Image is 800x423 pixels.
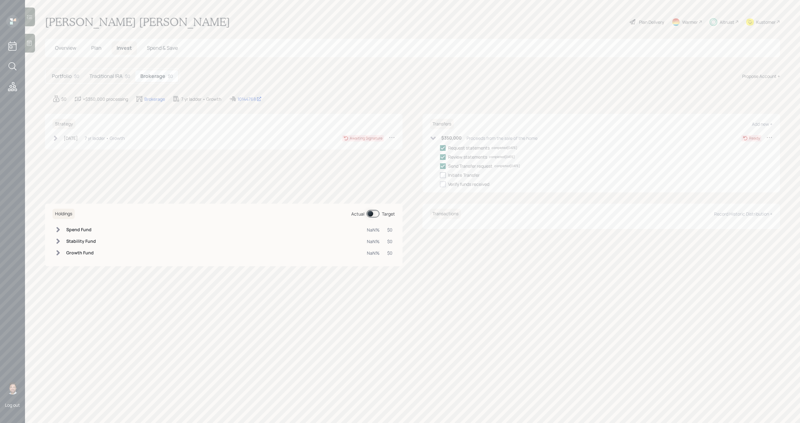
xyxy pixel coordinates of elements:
div: 7 yr ladder • Growth [85,135,125,141]
h5: Brokerage [140,73,165,79]
h6: Growth Fund [66,250,96,256]
div: $0 [125,73,130,79]
div: [DATE] [64,135,78,141]
div: Propose Account + [742,73,780,79]
span: Spend & Save [147,44,178,51]
div: Record Historic Distribution + [714,211,772,217]
h6: Holdings [52,209,75,219]
div: completed [DATE] [489,155,515,159]
span: Invest [117,44,132,51]
div: Altruist [720,19,734,25]
img: michael-russo-headshot.png [6,382,19,395]
div: Send Transfer request [448,163,492,169]
div: Proceeds from the sale of the home [467,135,537,141]
div: Brokerage [144,96,165,102]
div: Initiate Transfer [448,172,480,178]
div: NaN% [367,227,380,233]
div: NaN% [367,250,380,256]
h6: Transfers [430,119,454,129]
h1: [PERSON_NAME] [PERSON_NAME] [45,15,230,29]
div: 7 yr ladder • Growth [181,96,221,102]
h5: Portfolio [52,73,72,79]
div: completed [DATE] [494,164,520,168]
div: $0 [74,73,79,79]
h5: Traditional IRA [89,73,122,79]
div: $0 [387,250,392,256]
h6: Spend Fund [66,227,96,232]
div: 10144768 [237,96,262,102]
div: $0 [168,73,173,79]
div: Warmer [682,19,698,25]
div: +$350,000 processing [83,96,128,102]
div: $0 [387,227,392,233]
div: Awaiting Signature [350,135,382,141]
div: Target [382,211,395,217]
div: completed [DATE] [492,145,517,150]
div: $0 [387,238,392,245]
div: Plan Delivery [639,19,664,25]
span: Plan [91,44,102,51]
h6: Transactions [430,209,461,219]
div: Actual [351,211,364,217]
h6: $350,000 [441,135,462,141]
span: Overview [55,44,76,51]
div: Request statements [448,145,490,151]
div: Log out [5,402,20,408]
h6: Strategy [52,119,75,129]
div: $0 [61,96,67,102]
h6: Stability Fund [66,239,96,244]
div: Review statements [448,154,487,160]
div: Kustomer [756,19,776,25]
div: Verify funds received [448,181,489,187]
div: Add new + [752,121,772,127]
div: Ready [749,135,760,141]
div: NaN% [367,238,380,245]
